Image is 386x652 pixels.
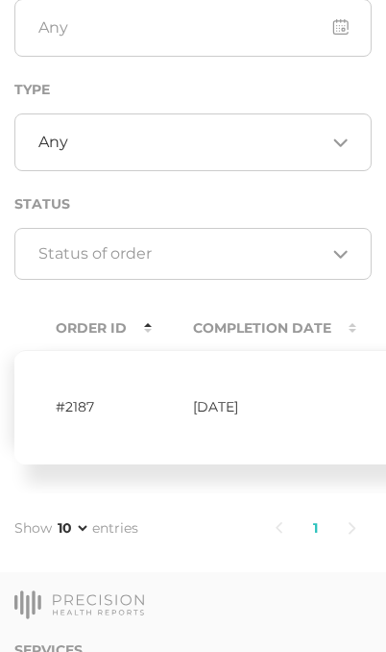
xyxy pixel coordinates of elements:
[14,82,50,98] label: Type
[14,228,372,280] div: Search for option
[152,307,356,350] th: Completion Date : activate to sort column ascending
[38,133,68,152] span: Any
[54,518,90,538] select: Showentries
[14,113,372,171] div: Search for option
[68,133,326,152] input: Search for option
[14,518,138,539] label: Show entries
[14,307,152,350] th: Order ID : activate to sort column descending
[14,350,152,464] td: #2187
[14,196,70,213] label: Status
[38,244,326,263] input: Search for option
[152,350,356,464] td: [DATE]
